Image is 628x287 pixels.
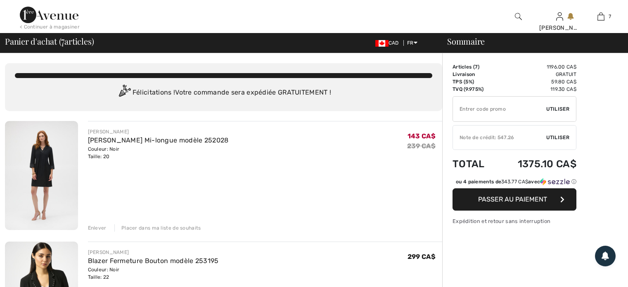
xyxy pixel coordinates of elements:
td: TVQ (9.975%) [453,85,496,93]
div: [PERSON_NAME] [88,128,229,135]
td: 1375.10 CA$ [496,150,576,178]
td: 59.80 CA$ [496,78,576,85]
img: Mon panier [597,12,604,21]
img: recherche [515,12,522,21]
a: Se connecter [556,12,563,20]
span: 7 [61,35,64,46]
span: 7 [475,64,478,70]
div: Note de crédit: 547.26 [453,134,546,141]
div: Placer dans ma liste de souhaits [114,224,201,232]
span: 7 [609,13,611,20]
span: Utiliser [546,134,569,141]
a: 7 [581,12,621,21]
div: [PERSON_NAME] [539,24,580,32]
div: Enlever [88,224,107,232]
span: CAD [375,40,402,46]
img: Robe Droite Mi-longue modèle 252028 [5,121,78,230]
span: 299 CA$ [408,253,436,261]
img: Canadian Dollar [375,40,389,47]
td: Livraison [453,71,496,78]
a: [PERSON_NAME] Mi-longue modèle 252028 [88,136,229,144]
img: 1ère Avenue [20,7,78,23]
td: Articles ( ) [453,63,496,71]
span: Utiliser [546,105,569,113]
span: FR [407,40,417,46]
td: Gratuit [496,71,576,78]
img: Congratulation2.svg [116,85,133,101]
span: 143 CA$ [408,132,436,140]
td: 119.30 CA$ [496,85,576,93]
button: Passer au paiement [453,188,576,211]
div: Félicitations ! Votre commande sera expédiée GRATUITEMENT ! [15,85,432,101]
input: Code promo [453,97,546,121]
div: [PERSON_NAME] [88,249,219,256]
div: Sommaire [437,37,623,45]
span: 343.77 CA$ [501,179,528,185]
div: Couleur: Noir Taille: 20 [88,145,229,160]
div: ou 4 paiements de avec [456,178,576,185]
a: Blazer Fermeture Bouton modèle 253195 [88,257,219,265]
div: Couleur: Noir Taille: 22 [88,266,219,281]
div: Expédition et retour sans interruption [453,217,576,225]
s: 239 CA$ [407,142,436,150]
div: ou 4 paiements de343.77 CA$avecSezzle Cliquez pour en savoir plus sur Sezzle [453,178,576,188]
td: 1196.00 CA$ [496,63,576,71]
img: Mes infos [556,12,563,21]
td: TPS (5%) [453,78,496,85]
span: Panier d'achat ( articles) [5,37,94,45]
div: < Continuer à magasiner [20,23,80,31]
img: Sezzle [540,178,570,185]
td: Total [453,150,496,178]
span: Passer au paiement [478,195,547,203]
